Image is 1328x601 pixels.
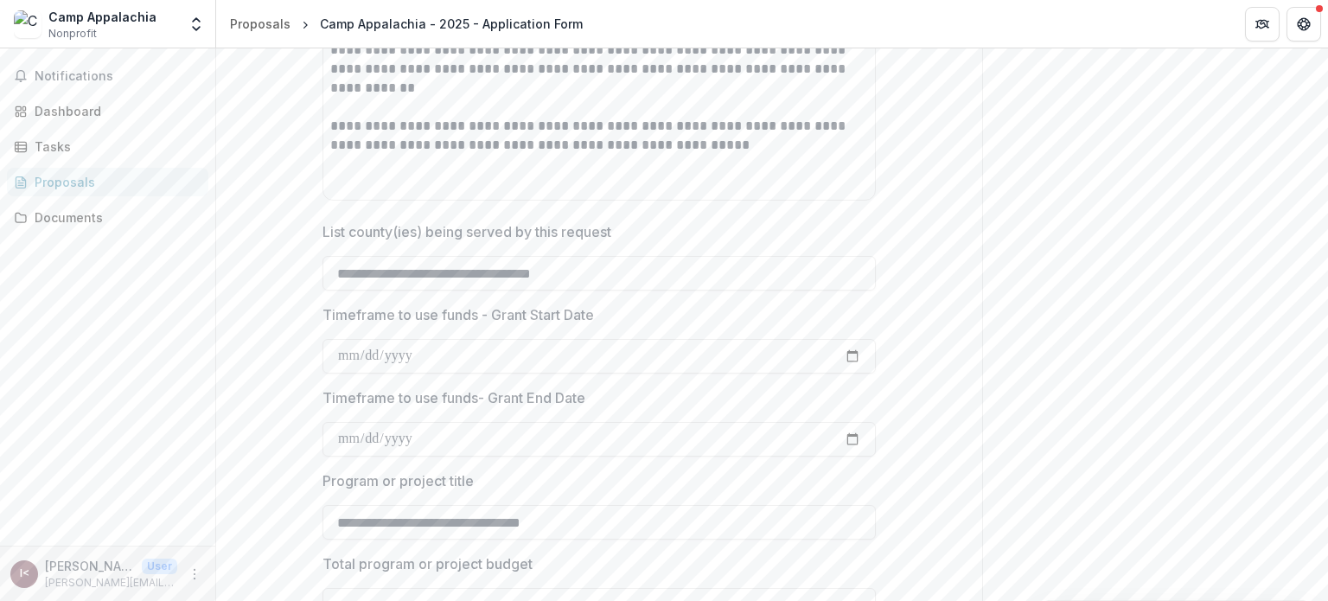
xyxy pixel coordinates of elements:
button: Open entity switcher [184,7,208,42]
p: Timeframe to use funds - Grant Start Date [322,304,594,325]
div: Camp Appalachia - 2025 - Application Form [320,15,583,33]
p: User [142,559,177,574]
p: [PERSON_NAME] <[PERSON_NAME][EMAIL_ADDRESS][DOMAIN_NAME]> [45,557,135,575]
span: Notifications [35,69,201,84]
p: Total program or project budget [322,553,533,574]
a: Proposals [7,168,208,196]
nav: breadcrumb [223,11,590,36]
div: Documents [35,208,195,227]
div: Tasks [35,137,195,156]
p: Timeframe to use funds- Grant End Date [322,387,585,408]
div: Dashboard [35,102,195,120]
button: Notifications [7,62,208,90]
button: Partners [1245,7,1280,42]
a: Tasks [7,132,208,161]
span: Nonprofit [48,26,97,42]
div: Proposals [230,15,290,33]
div: Isaac Mace <i.mace@campappalachia.org> [20,568,29,579]
p: Program or project title [322,470,474,491]
a: Documents [7,203,208,232]
div: Camp Appalachia [48,8,156,26]
a: Proposals [223,11,297,36]
a: Dashboard [7,97,208,125]
button: Get Help [1286,7,1321,42]
button: More [184,564,205,585]
p: List county(ies) being served by this request [322,221,611,242]
p: [PERSON_NAME][EMAIL_ADDRESS][DOMAIN_NAME] [45,575,177,591]
img: Camp Appalachia [14,10,41,38]
div: Proposals [35,173,195,191]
